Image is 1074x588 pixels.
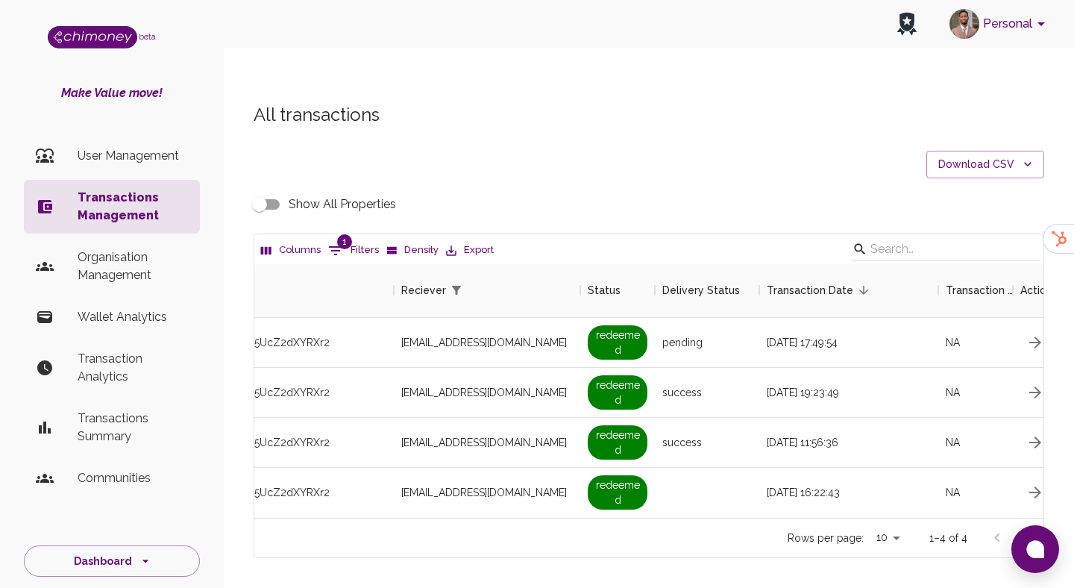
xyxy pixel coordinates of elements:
[155,418,394,468] div: 3lK0O3FuW7YSteIr5UcZ2dXYRXr2
[759,368,938,418] div: [DATE] 19:23:49
[78,189,188,225] p: Transactions Management
[401,385,567,400] span: [EMAIL_ADDRESS][DOMAIN_NAME]
[938,318,1013,368] div: NA
[938,368,1013,418] div: NA
[929,531,967,545] p: 1–4 of 4
[938,468,1013,518] div: NA
[938,263,1013,317] div: Transaction payment Method
[943,4,1056,43] button: account of current user
[759,263,938,317] div: Transaction Date
[946,263,1013,317] div: Transaction payment Method
[655,368,759,418] div: success
[78,147,188,165] p: User Management
[938,418,1013,468] div: NA
[78,350,188,386] p: Transaction Analytics
[1011,525,1059,573] button: Open chat window
[767,263,853,317] div: Transaction Date
[588,425,647,460] span: redeemed
[401,435,567,450] span: [EMAIL_ADDRESS][DOMAIN_NAME]
[289,196,396,213] span: Show All Properties
[588,475,647,510] span: redeemed
[24,545,200,578] button: Dashboard
[401,485,567,500] span: [EMAIL_ADDRESS][DOMAIN_NAME]
[788,531,864,545] p: Rows per page:
[401,335,567,350] span: [EMAIL_ADDRESS][DOMAIN_NAME]
[467,280,488,301] button: Sort
[442,239,497,262] button: Export
[759,318,938,368] div: [DATE] 17:49:54
[383,239,442,262] button: Density
[926,151,1044,178] button: Download CSV
[870,527,905,548] div: 10
[655,263,759,317] div: Delivery Status
[662,263,740,317] div: Delivery Status
[401,263,446,317] div: Reciever
[446,280,467,301] button: Show filters
[852,237,1040,264] div: Search
[155,468,394,518] div: 3lK0O3FuW7YSteIr5UcZ2dXYRXr2
[1020,263,1058,317] div: Actions
[580,263,655,317] div: Status
[337,234,352,249] span: 1
[48,26,137,49] img: Logo
[78,248,188,284] p: Organisation Management
[949,9,979,39] img: avatar
[588,375,647,410] span: redeemed
[155,318,394,368] div: 3lK0O3FuW7YSteIr5UcZ2dXYRXr2
[78,469,188,487] p: Communities
[254,103,1044,127] h5: All transactions
[155,263,394,317] div: Initiator
[155,368,394,418] div: 3lK0O3FuW7YSteIr5UcZ2dXYRXr2
[257,239,324,262] button: Select columns
[446,280,467,301] div: 1 active filter
[759,468,938,518] div: [DATE] 16:22:43
[588,325,647,360] span: redeemed
[870,237,1018,261] input: Search…
[324,239,383,263] button: Show filters
[655,418,759,468] div: success
[78,410,188,445] p: Transactions Summary
[588,263,621,317] div: Status
[655,318,759,368] div: pending
[139,32,156,41] span: beta
[78,308,188,326] p: Wallet Analytics
[759,418,938,468] div: [DATE] 11:56:36
[853,280,874,301] button: Sort
[394,263,580,317] div: Reciever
